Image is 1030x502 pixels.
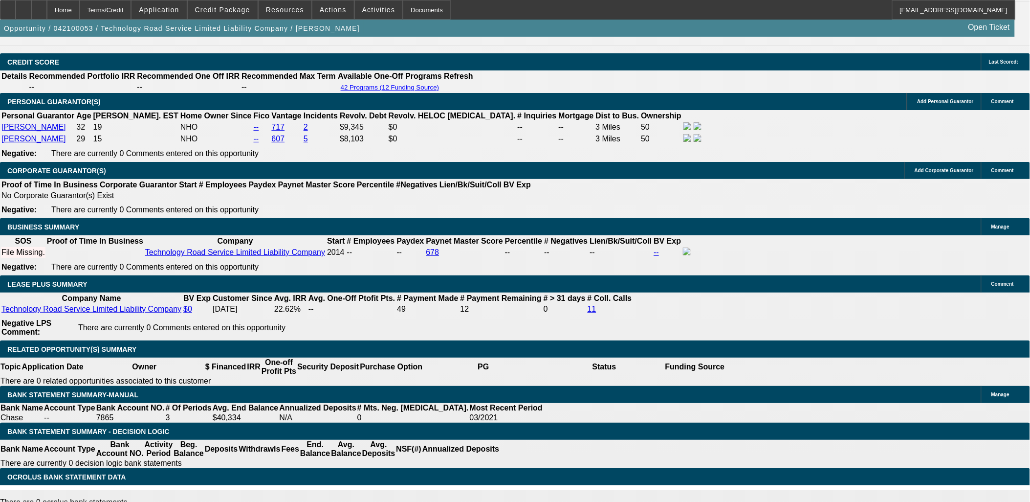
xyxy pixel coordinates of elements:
[7,223,79,231] span: BUSINESS SUMMARY
[199,181,247,189] b: # Employees
[44,403,96,413] th: Account Type
[7,98,101,106] span: PERSONAL GUARANTOR(S)
[327,237,345,245] b: Start
[272,135,285,143] a: 607
[7,345,136,353] span: RELATED OPPORTUNITY(S) SUMMARY
[505,237,542,245] b: Percentile
[96,403,165,413] th: Bank Account NO.
[517,122,557,133] td: --
[389,112,516,120] b: Revolv. HELOC [MEDICAL_DATA].
[595,122,640,133] td: 3 Miles
[254,135,259,143] a: --
[261,358,297,376] th: One-off Profit Pts
[347,237,395,245] b: # Employees
[246,358,261,376] th: IRR
[241,71,336,81] th: Recommended Max Term
[51,205,259,214] span: There are currently 0 Comments entered on this opportunity
[84,358,205,376] th: Owner
[340,112,387,120] b: Revolv. Debt
[279,403,356,413] th: Annualized Deposits
[165,413,212,423] td: 3
[544,294,586,302] b: # > 31 days
[205,358,247,376] th: $ Financed
[355,0,403,19] button: Activities
[1,123,66,131] a: [PERSON_NAME]
[469,413,543,423] td: 03/2021
[683,122,691,130] img: facebook-icon.png
[517,112,556,120] b: # Inquiries
[173,440,204,458] th: Beg. Balance
[544,358,665,376] th: Status
[426,237,503,245] b: Paynet Master Score
[991,99,1014,104] span: Comment
[78,323,285,332] span: There are currently 0 Comments entered on this opportunity
[7,167,106,175] span: CORPORATE GUARANTOR(S)
[543,304,586,314] td: 0
[44,440,96,458] th: Account Type
[443,71,474,81] th: Refresh
[136,71,240,81] th: Recommended One Off IRR
[1,191,535,201] td: No Corporate Guarantor(s) Exist
[297,358,359,376] th: Security Deposit
[96,440,144,458] th: Bank Account NO.
[188,0,258,19] button: Credit Package
[1,180,98,190] th: Proof of Time In Business
[640,122,682,133] td: 50
[330,440,361,458] th: Avg. Balance
[397,294,458,302] b: # Payment Made
[238,440,281,458] th: Withdrawls
[1,149,37,158] b: Negative:
[339,134,387,144] td: $8,103
[396,247,424,258] td: --
[426,248,439,256] a: 678
[422,440,500,458] th: Annualized Deposits
[281,440,300,458] th: Fees
[544,248,588,257] div: --
[100,181,177,189] b: Corporate Guarantor
[279,413,356,423] td: N/A
[218,237,253,245] b: Company
[320,6,347,14] span: Actions
[388,134,516,144] td: $0
[46,236,144,246] th: Proof of Time In Business
[179,181,197,189] b: Start
[347,248,352,256] span: --
[259,0,311,19] button: Resources
[991,224,1009,229] span: Manage
[212,413,279,423] td: $40,334
[915,168,974,173] span: Add Corporate Guarantor
[665,358,725,376] th: Funding Source
[183,294,211,302] b: BV Exp
[195,6,250,14] span: Credit Package
[504,181,531,189] b: BV Exp
[654,248,659,256] a: --
[254,123,259,131] a: --
[1,263,37,271] b: Negative:
[7,280,88,288] span: LEASE PLUS SUMMARY
[357,403,469,413] th: # Mts. Neg. [MEDICAL_DATA].
[139,6,179,14] span: Application
[395,440,422,458] th: NSF(#)
[4,24,360,32] span: Opportunity / 042100053 / Technology Road Service Limited Liability Company / [PERSON_NAME]
[641,112,681,120] b: Ownership
[274,304,307,314] td: 22.62%
[338,83,442,91] button: 42 Programs (12 Funding Source)
[76,134,91,144] td: 29
[1,71,27,81] th: Details
[1,319,51,336] b: Negative LPS Comment:
[590,237,652,245] b: Lien/Bk/Suit/Coll
[213,294,272,302] b: Customer Since
[917,99,974,104] span: Add Personal Guarantor
[204,440,239,458] th: Deposits
[505,248,542,257] div: --
[304,123,308,131] a: 2
[304,112,338,120] b: Incidents
[272,123,285,131] a: 717
[304,135,308,143] a: 5
[339,122,387,133] td: $9,345
[362,6,395,14] span: Activities
[588,294,632,302] b: # Coll. Calls
[308,294,395,302] b: Avg. One-Off Ptofit Pts.
[396,181,438,189] b: #Negatives
[183,305,192,313] a: $0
